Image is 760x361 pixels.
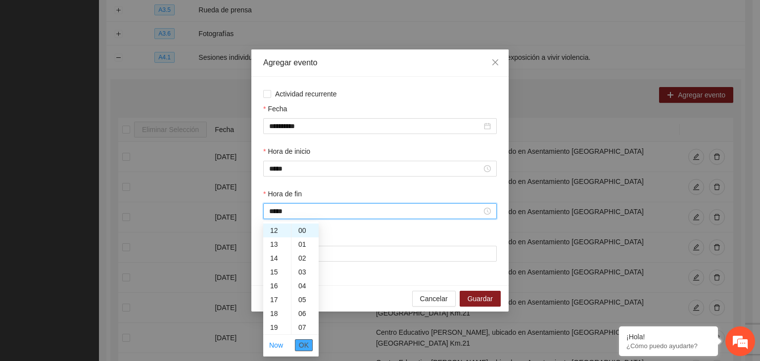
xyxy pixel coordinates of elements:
[468,293,493,304] span: Guardar
[291,320,319,334] div: 07
[263,237,291,251] div: 13
[263,103,287,114] label: Fecha
[57,122,137,222] span: Estamos en línea.
[420,293,448,304] span: Cancelar
[263,146,310,157] label: Hora de inicio
[491,58,499,66] span: close
[263,279,291,293] div: 16
[291,251,319,265] div: 02
[263,224,291,237] div: 12
[291,293,319,307] div: 05
[299,340,309,351] span: OK
[412,291,456,307] button: Cancelar
[263,188,302,199] label: Hora de fin
[626,342,711,350] p: ¿Cómo puedo ayudarte?
[263,307,291,320] div: 18
[291,307,319,320] div: 06
[263,265,291,279] div: 15
[51,50,166,63] div: Chatee con nosotros ahora
[291,237,319,251] div: 01
[5,249,189,284] textarea: Escriba su mensaje y pulse “Intro”
[291,224,319,237] div: 00
[291,279,319,293] div: 04
[626,333,711,341] div: ¡Hola!
[460,291,501,307] button: Guardar
[263,57,497,68] div: Agregar evento
[263,293,291,307] div: 17
[162,5,186,29] div: Minimizar ventana de chat en vivo
[269,121,482,132] input: Fecha
[269,206,482,217] input: Hora de fin
[291,265,319,279] div: 03
[271,89,341,99] span: Actividad recurrente
[269,341,283,349] a: Now
[295,339,313,351] button: OK
[263,251,291,265] div: 14
[482,49,509,76] button: Close
[263,246,497,262] input: Lugar
[263,320,291,334] div: 19
[269,163,482,174] input: Hora de inicio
